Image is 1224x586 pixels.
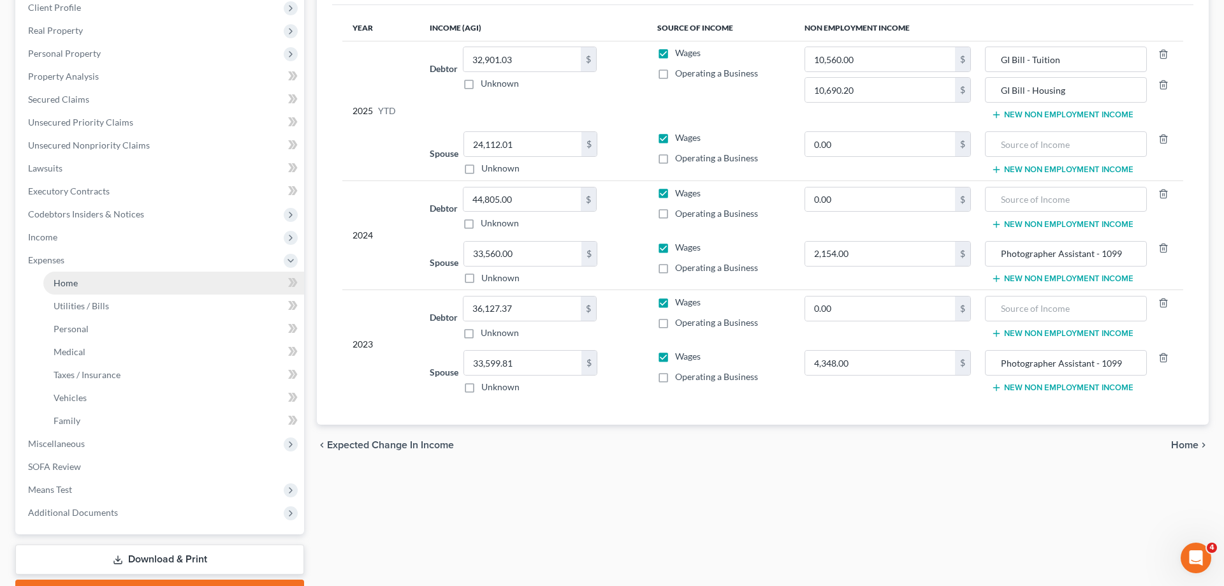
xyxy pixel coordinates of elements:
span: 4 [1207,543,1217,553]
span: Unsecured Priority Claims [28,117,133,128]
div: $ [581,47,596,71]
i: chevron_right [1198,440,1209,450]
div: 2023 [353,296,409,393]
th: Year [342,15,419,41]
span: Operating a Business [675,152,758,163]
label: Unknown [481,272,520,284]
span: Expected Change in Income [327,440,454,450]
input: 0.00 [464,132,581,156]
span: Operating a Business [675,262,758,273]
a: Unsecured Nonpriority Claims [18,134,304,157]
input: 0.00 [805,47,955,71]
span: SOFA Review [28,461,81,472]
input: Source of Income [992,242,1140,266]
input: 0.00 [463,47,581,71]
input: 0.00 [805,78,955,102]
span: Wages [675,297,701,307]
input: 0.00 [463,187,581,212]
span: Expenses [28,254,64,265]
button: New Non Employment Income [991,328,1133,339]
a: SOFA Review [18,455,304,478]
div: 2024 [353,187,409,284]
label: Unknown [481,326,519,339]
button: New Non Employment Income [991,110,1133,120]
div: $ [955,351,970,375]
a: Medical [43,341,304,363]
a: Personal [43,318,304,341]
input: Source of Income [992,187,1140,212]
span: Miscellaneous [28,438,85,449]
span: Taxes / Insurance [54,369,120,380]
span: Operating a Business [675,371,758,382]
label: Spouse [430,147,458,160]
span: Wages [675,47,701,58]
a: Home [43,272,304,295]
a: Lawsuits [18,157,304,180]
label: Spouse [430,365,458,379]
button: chevron_left Expected Change in Income [317,440,454,450]
button: New Non Employment Income [991,165,1133,175]
span: Income [28,231,57,242]
span: Home [1171,440,1198,450]
span: Wages [675,132,701,143]
span: Personal [54,323,89,334]
div: $ [955,47,970,71]
a: Download & Print [15,545,304,575]
span: Utilities / Bills [54,300,109,311]
label: Spouse [430,256,458,269]
div: $ [581,242,597,266]
div: $ [955,297,970,321]
input: Source of Income [992,47,1140,71]
span: Property Analysis [28,71,99,82]
a: Secured Claims [18,88,304,111]
input: 0.00 [464,351,581,375]
span: Means Test [28,484,72,495]
div: $ [955,187,970,212]
a: Executory Contracts [18,180,304,203]
input: 0.00 [805,242,955,266]
label: Debtor [430,62,458,75]
input: 0.00 [463,297,581,321]
button: New Non Employment Income [991,219,1133,230]
span: Wages [675,187,701,198]
span: Secured Claims [28,94,89,105]
label: Unknown [481,77,519,90]
div: 2025 [353,47,409,175]
span: Personal Property [28,48,101,59]
span: Medical [54,346,85,357]
span: Operating a Business [675,208,758,219]
div: $ [955,78,970,102]
span: Codebtors Insiders & Notices [28,209,144,219]
span: Operating a Business [675,68,758,78]
label: Debtor [430,201,458,215]
span: Family [54,415,80,426]
div: $ [955,132,970,156]
label: Unknown [481,217,519,230]
span: Home [54,277,78,288]
button: New Non Employment Income [991,274,1133,284]
span: Unsecured Nonpriority Claims [28,140,150,150]
span: Client Profile [28,2,81,13]
span: Additional Documents [28,507,118,518]
i: chevron_left [317,440,327,450]
input: 0.00 [464,242,581,266]
span: Operating a Business [675,317,758,328]
span: YTD [378,105,396,117]
input: 0.00 [805,132,955,156]
span: Wages [675,351,701,362]
a: Vehicles [43,386,304,409]
label: Debtor [430,311,458,324]
div: $ [955,242,970,266]
a: Unsecured Priority Claims [18,111,304,134]
input: Source of Income [992,78,1140,102]
span: Executory Contracts [28,186,110,196]
th: Income (AGI) [419,15,647,41]
input: 0.00 [805,351,955,375]
span: Vehicles [54,392,87,403]
div: $ [581,132,597,156]
span: Lawsuits [28,163,62,173]
th: Source of Income [647,15,794,41]
iframe: Intercom live chat [1181,543,1211,573]
label: Unknown [481,381,520,393]
a: Property Analysis [18,65,304,88]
